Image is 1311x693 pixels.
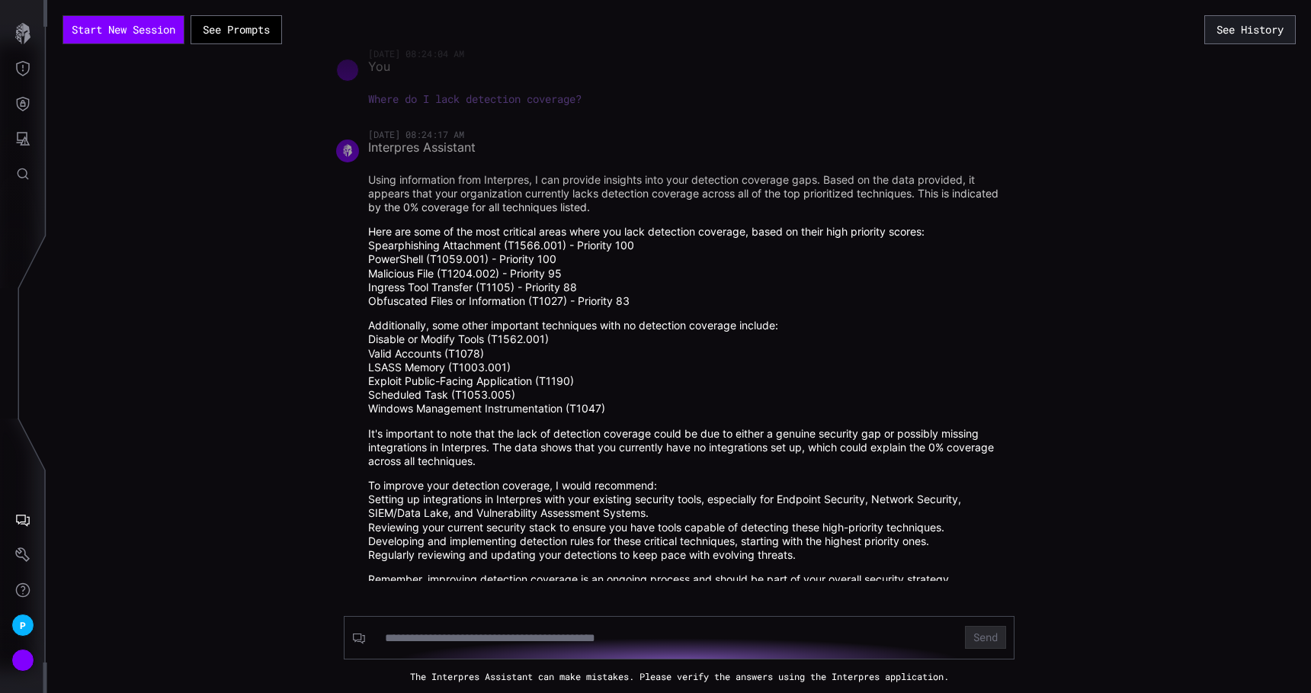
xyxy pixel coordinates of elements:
li: Valid Accounts (T1078) [368,347,1007,361]
li: Reviewing your current security stack to ensure you have tools capable of detecting these high-pr... [368,521,1007,534]
li: PowerShell (T1059.001) - Priority 100 [368,252,1007,266]
a: Start New Session [63,15,184,44]
li: Scheduled Task (T1053.005) [368,388,1007,402]
div: The Interpres Assistant can make mistakes. Please verify the answers using the Interpres applicat... [344,671,1015,682]
button: P [1,608,45,643]
p: Additionally, some other important techniques with no detection coverage include: [368,319,1007,332]
p: To improve your detection coverage, I would recommend: [368,479,1007,492]
button: See Prompts [191,15,282,44]
button: See History [1204,15,1296,44]
li: Malicious File (T1204.002) - Priority 95 [368,267,1007,281]
li: Disable or Modify Tools (T1562.001) [368,332,1007,346]
li: Ingress Tool Transfer (T1105) - Priority 88 [368,281,1007,294]
span: P [20,618,26,634]
button: Start New Session [63,16,184,43]
li: Windows Management Instrumentation (T1047) [368,402,1007,415]
li: Regularly reviewing and updating your detections to keep pace with evolving threats. [368,548,1007,562]
li: LSASS Memory (T1003.001) [368,361,1007,374]
li: Obfuscated Files or Information (T1027) - Priority 83 [368,294,1007,308]
button: Send [965,626,1006,649]
li: Spearphishing Attachment (T1566.001) - Priority 100 [368,239,1007,252]
li: Developing and implementing detection rules for these critical techniques, starting with the high... [368,534,1007,548]
p: Here are some of the most critical areas where you lack detection coverage, based on their high p... [368,225,1007,239]
li: Exploit Public-Facing Application (T1190) [368,374,1007,388]
li: Setting up integrations in Interpres with your existing security tools, especially for Endpoint S... [368,492,1007,520]
p: It's important to note that the lack of detection coverage could be due to either a genuine secur... [368,427,1007,469]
